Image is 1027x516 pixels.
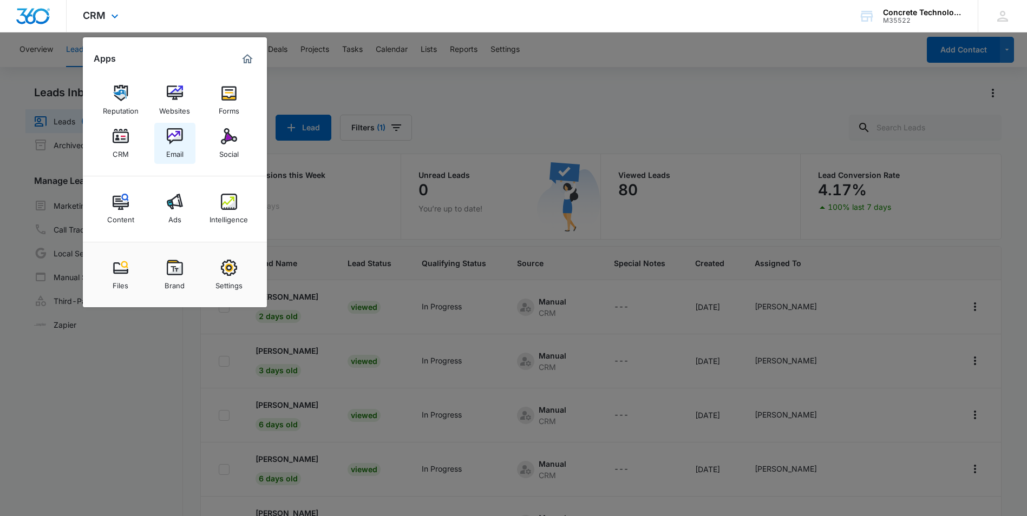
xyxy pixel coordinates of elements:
a: Marketing 360® Dashboard [239,50,256,68]
div: Files [113,276,128,290]
a: Files [100,254,141,295]
div: CRM [113,144,129,158]
a: Settings [208,254,250,295]
a: Email [154,123,195,164]
a: Intelligence [208,188,250,229]
div: Email [166,144,184,158]
div: Ads [168,210,181,224]
a: Brand [154,254,195,295]
div: Content [107,210,134,224]
div: Forms [219,101,239,115]
a: Content [100,188,141,229]
div: Websites [159,101,190,115]
div: Intelligence [210,210,248,224]
a: Reputation [100,80,141,121]
a: Websites [154,80,195,121]
span: CRM [83,10,106,21]
div: Settings [215,276,243,290]
div: account id [883,17,962,24]
div: Brand [165,276,185,290]
a: Social [208,123,250,164]
a: CRM [100,123,141,164]
h2: Apps [94,54,116,64]
div: Social [219,144,239,158]
div: account name [883,8,962,17]
a: Forms [208,80,250,121]
div: Reputation [103,101,139,115]
a: Ads [154,188,195,229]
